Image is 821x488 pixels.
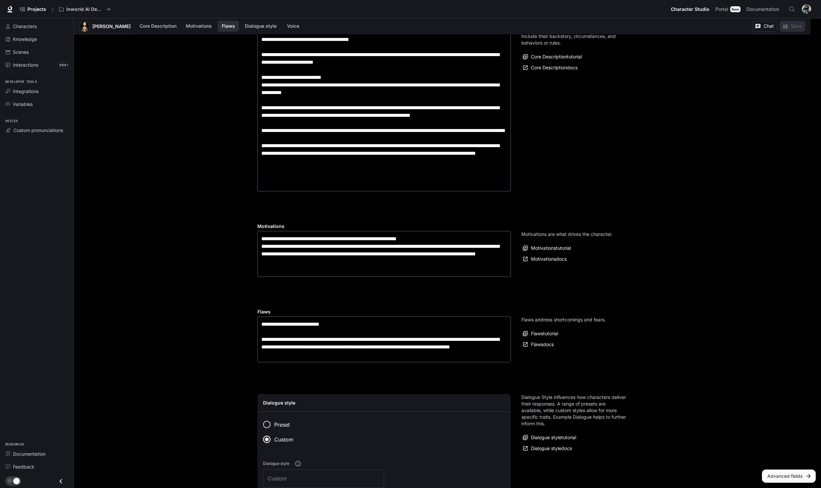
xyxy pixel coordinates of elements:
[13,88,39,95] span: Integrations
[92,24,131,29] a: [PERSON_NAME]
[521,394,627,427] p: Dialogue Style influences how characters deliver their responses. A range of presets are availabl...
[13,36,37,43] span: Knowledge
[671,5,709,14] span: Character Studio
[13,101,33,108] span: Variables
[3,98,71,110] a: Variables
[257,316,511,362] div: Flaws
[785,3,799,16] button: Open Command Menu
[3,46,71,58] a: Scenes
[257,223,511,230] h4: Motivations
[136,21,180,32] button: Core Description
[730,6,740,12] div: New
[3,20,71,32] a: Characters
[521,443,574,454] a: Dialogue styledocs
[3,33,71,45] a: Knowledge
[521,231,612,238] p: Motivations are what drives the character.
[521,51,583,62] button: Core Descriptiontutorial
[715,5,728,14] span: Portal
[713,3,743,16] a: PortalNew
[257,309,511,315] h4: Flaws
[802,5,811,14] img: User avatar
[218,21,239,32] button: Flaws
[521,432,578,443] button: Dialogue styletutorial
[13,450,46,457] span: Documentation
[521,243,573,254] button: Motivationstutorial
[263,470,384,488] div: Custom
[14,127,63,134] span: Custom pronunciations
[79,21,90,32] div: Avatar image
[3,124,71,136] a: Custom pronunciations
[521,62,579,73] a: Core Descriptiondocs
[182,21,215,32] button: Motivations
[13,61,38,68] span: Interactions
[521,328,560,339] button: Flawstutorial
[13,477,20,484] span: Dark mode toggle
[521,316,606,323] p: Flaws address shortcomings and fears.
[57,62,71,68] span: 999+
[53,474,68,488] button: Close drawer
[746,5,779,14] span: Documentation
[263,400,505,406] h4: Dialogue style
[263,461,289,467] span: Dialogue style
[752,21,777,32] button: Chat
[79,21,90,32] button: Open character avatar dialog
[66,7,103,12] p: Inworld AI Demos
[668,3,712,16] a: Character Studio
[744,3,784,16] a: Documentation
[521,26,627,46] p: Core Description is your character's foundation. Include their backstory, circumstances, and beha...
[17,3,49,16] a: Go to projects
[13,49,29,55] span: Scenes
[3,461,71,472] a: Feedback
[49,6,56,13] div: /
[800,3,813,16] button: User avatar
[521,254,568,265] a: Motivationsdocs
[3,85,71,97] a: Integrations
[3,448,71,460] a: Documentation
[521,339,555,350] a: Flawsdocs
[27,7,46,12] span: Projects
[56,3,114,16] button: All workspaces
[263,417,299,447] div: Dialogue style type
[274,436,293,443] span: Custom
[282,21,304,32] button: Voice
[13,23,37,30] span: Characters
[242,21,280,32] button: Dialogue style
[13,463,34,470] span: Feedback
[3,59,71,71] a: Interactions
[274,421,290,429] span: Preset
[762,470,816,483] button: Advanced fields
